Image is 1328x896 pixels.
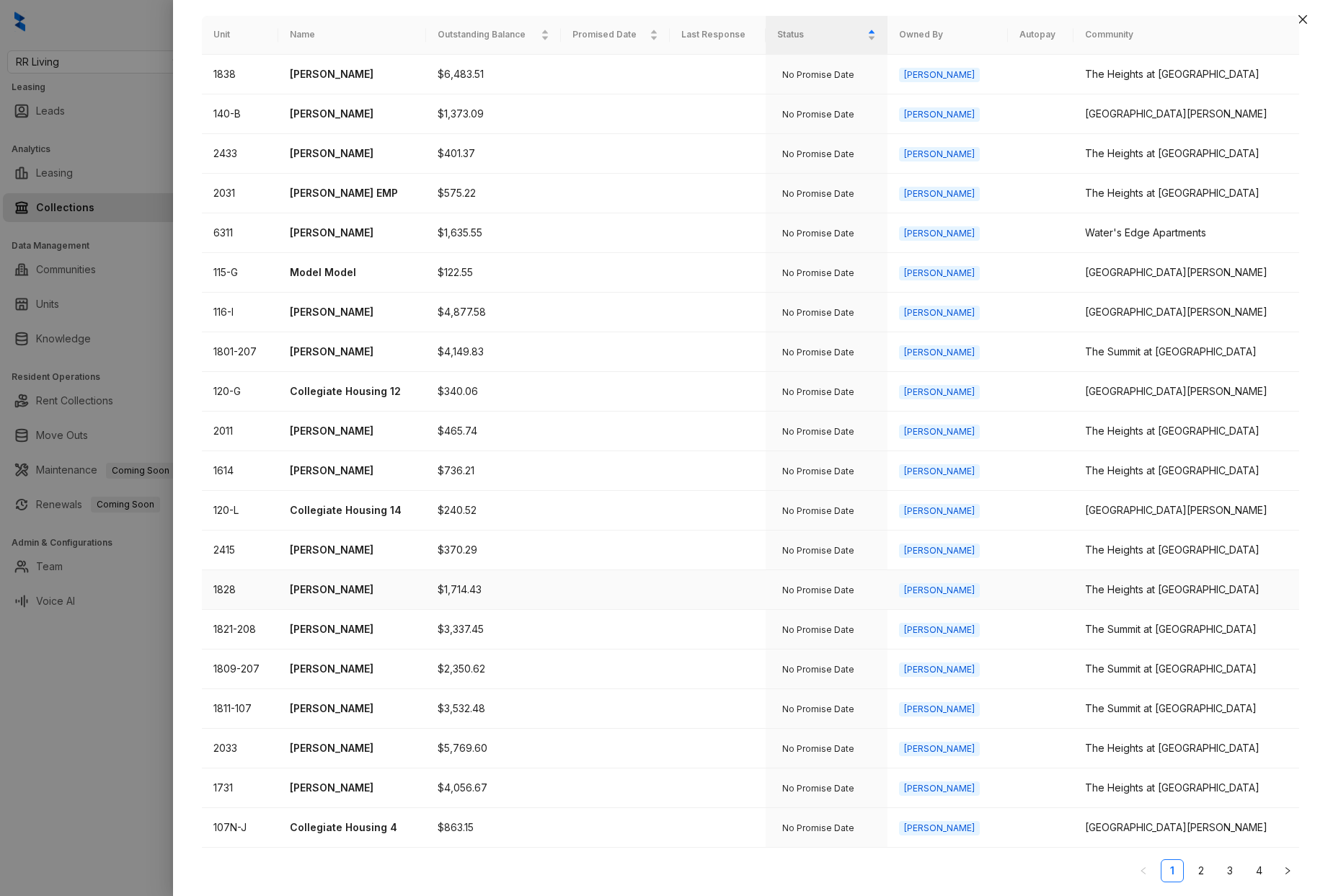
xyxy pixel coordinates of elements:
[1085,344,1288,360] div: The Summit at [GEOGRAPHIC_DATA]
[1139,866,1148,875] span: left
[290,383,415,399] p: Collegiate Housing 12
[899,702,980,717] span: [PERSON_NAME]
[899,306,980,320] span: [PERSON_NAME]
[202,531,278,570] td: 2415
[1085,66,1288,82] div: The Heights at [GEOGRAPHIC_DATA]
[426,531,561,570] td: $370.29
[426,808,561,848] td: $863.15
[899,266,980,280] span: [PERSON_NAME]
[1085,265,1288,280] div: [GEOGRAPHIC_DATA][PERSON_NAME]
[899,107,980,122] span: [PERSON_NAME]
[290,66,415,82] p: [PERSON_NAME]
[777,464,859,479] span: No Promise Date
[777,28,864,42] span: Status
[202,253,278,293] td: 115-G
[202,372,278,412] td: 120-G
[202,134,278,174] td: 2433
[899,742,980,756] span: [PERSON_NAME]
[899,226,980,241] span: [PERSON_NAME]
[202,610,278,649] td: 1821-208
[777,226,859,241] span: No Promise Date
[899,504,980,518] span: [PERSON_NAME]
[899,821,980,835] span: [PERSON_NAME]
[561,16,670,54] th: Promised Date
[572,28,647,42] span: Promised Date
[777,662,859,677] span: No Promise Date
[426,412,561,451] td: $465.74
[1085,423,1288,439] div: The Heights at [GEOGRAPHIC_DATA]
[426,332,561,372] td: $4,149.83
[777,385,859,399] span: No Promise Date
[1085,740,1288,756] div: The Heights at [GEOGRAPHIC_DATA]
[887,16,1008,54] th: Owned By
[1283,866,1292,875] span: right
[1132,859,1155,882] li: Previous Page
[290,701,415,717] p: [PERSON_NAME]
[202,451,278,491] td: 1614
[202,649,278,689] td: 1809-207
[899,662,980,677] span: [PERSON_NAME]
[1085,502,1288,518] div: [GEOGRAPHIC_DATA][PERSON_NAME]
[202,491,278,531] td: 120-L
[290,463,415,479] p: [PERSON_NAME]
[278,16,427,54] th: Name
[777,742,859,756] span: No Promise Date
[1219,860,1241,882] a: 3
[1085,185,1288,201] div: The Heights at [GEOGRAPHIC_DATA]
[290,582,415,598] p: [PERSON_NAME]
[1132,859,1155,882] button: left
[1085,304,1288,320] div: [GEOGRAPHIC_DATA][PERSON_NAME]
[777,623,859,637] span: No Promise Date
[899,147,980,161] span: [PERSON_NAME]
[777,266,859,280] span: No Promise Date
[426,372,561,412] td: $340.06
[426,134,561,174] td: $401.37
[1294,11,1311,28] button: Close
[1085,383,1288,399] div: [GEOGRAPHIC_DATA][PERSON_NAME]
[1085,146,1288,161] div: The Heights at [GEOGRAPHIC_DATA]
[899,68,980,82] span: [PERSON_NAME]
[290,740,415,756] p: [PERSON_NAME]
[1085,621,1288,637] div: The Summit at [GEOGRAPHIC_DATA]
[777,345,859,360] span: No Promise Date
[1085,106,1288,122] div: [GEOGRAPHIC_DATA][PERSON_NAME]
[777,187,859,201] span: No Promise Date
[1085,661,1288,677] div: The Summit at [GEOGRAPHIC_DATA]
[1161,860,1183,882] a: 1
[1085,225,1288,241] div: Water's Edge Apartments
[899,464,980,479] span: [PERSON_NAME]
[777,504,859,518] span: No Promise Date
[777,544,859,558] span: No Promise Date
[1085,701,1288,717] div: The Summit at [GEOGRAPHIC_DATA]
[290,621,415,637] p: [PERSON_NAME]
[290,502,415,518] p: Collegiate Housing 14
[777,68,859,82] span: No Promise Date
[202,808,278,848] td: 107N-J
[1276,859,1299,882] button: right
[426,570,561,610] td: $1,714.43
[426,16,561,54] th: Outstanding Balance
[202,332,278,372] td: 1801-207
[777,306,859,320] span: No Promise Date
[899,187,980,201] span: [PERSON_NAME]
[777,147,859,161] span: No Promise Date
[426,293,561,332] td: $4,877.58
[1085,780,1288,796] div: The Heights at [GEOGRAPHIC_DATA]
[426,768,561,808] td: $4,056.67
[1190,860,1212,882] a: 2
[426,729,561,768] td: $5,769.60
[290,661,415,677] p: [PERSON_NAME]
[426,610,561,649] td: $3,337.45
[426,649,561,689] td: $2,350.62
[899,345,980,360] span: [PERSON_NAME]
[202,16,278,54] th: Unit
[202,689,278,729] td: 1811-107
[426,55,561,94] td: $6,483.51
[777,702,859,717] span: No Promise Date
[899,781,980,796] span: [PERSON_NAME]
[426,213,561,253] td: $1,635.55
[202,94,278,134] td: 140-B
[202,174,278,213] td: 2031
[202,213,278,253] td: 6311
[777,821,859,835] span: No Promise Date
